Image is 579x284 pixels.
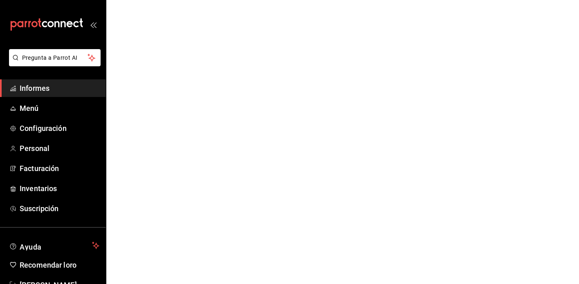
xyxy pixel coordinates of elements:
font: Ayuda [20,243,42,251]
font: Informes [20,84,49,92]
font: Suscripción [20,204,58,213]
font: Pregunta a Parrot AI [22,54,78,61]
font: Recomendar loro [20,261,76,269]
button: abrir_cajón_menú [90,21,96,28]
font: Facturación [20,164,59,173]
font: Configuración [20,124,67,133]
font: Inventarios [20,184,57,193]
button: Pregunta a Parrot AI [9,49,101,66]
a: Pregunta a Parrot AI [6,59,101,68]
font: Menú [20,104,39,113]
font: Personal [20,144,49,153]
